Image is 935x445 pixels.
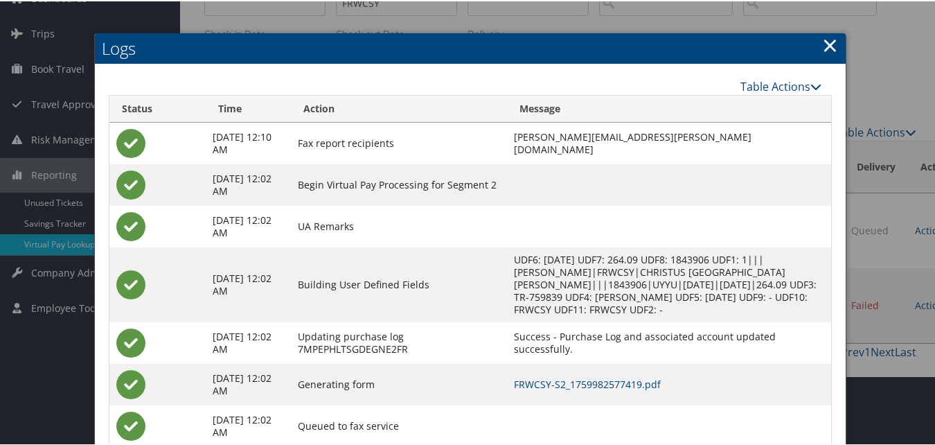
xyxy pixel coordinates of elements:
td: [DATE] 12:02 AM [206,246,290,321]
td: UA Remarks [291,204,508,246]
a: Close [822,30,838,58]
td: [DATE] 12:02 AM [206,363,290,404]
td: Fax report recipients [291,121,508,163]
h2: Logs [95,32,846,62]
th: Message: activate to sort column ascending [507,94,831,121]
a: FRWCSY-S2_1759982577419.pdf [514,376,661,390]
td: Begin Virtual Pay Processing for Segment 2 [291,163,508,204]
th: Time: activate to sort column ascending [206,94,290,121]
td: [PERSON_NAME][EMAIL_ADDRESS][PERSON_NAME][DOMAIN_NAME] [507,121,831,163]
th: Action: activate to sort column ascending [291,94,508,121]
td: Building User Defined Fields [291,246,508,321]
td: [DATE] 12:10 AM [206,121,290,163]
th: Status: activate to sort column ascending [109,94,206,121]
td: Generating form [291,363,508,404]
td: [DATE] 12:02 AM [206,321,290,363]
td: Updating purchase log 7MPEPHLTSGDEGNE2FR [291,321,508,363]
td: [DATE] 12:02 AM [206,204,290,246]
a: Table Actions [740,78,821,93]
td: UDF6: [DATE] UDF7: 264.09 UDF8: 1843906 UDF1: 1|||[PERSON_NAME]|FRWCSY|CHRISTUS [GEOGRAPHIC_DATA]... [507,246,831,321]
td: [DATE] 12:02 AM [206,163,290,204]
td: Success - Purchase Log and associated account updated successfully. [507,321,831,363]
